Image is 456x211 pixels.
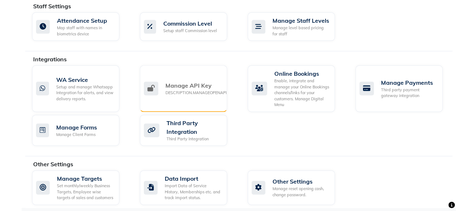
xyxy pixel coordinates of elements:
[56,84,114,102] div: Setup and manage Whatsapp Integration for alerts, and view delivery reports.
[165,81,227,90] div: Manage API Key
[248,170,345,205] a: Other SettingsManage reset opening cash, change password.
[32,65,129,112] a: WA ServiceSetup and manage Whatsapp Integration for alerts, and view delivery reports.
[140,12,237,41] a: Commission LevelSetup staff Commission level
[165,183,221,201] div: Import Data of Service History, Memberships etc. and track import status.
[167,119,221,136] div: Third Party Integration
[273,25,329,37] div: Manage level based pricing for staff
[57,16,114,25] div: Attendance Setup
[167,136,221,142] div: Third Party Integration
[248,12,345,41] a: Manage Staff LevelsManage level based pricing for staff
[274,69,329,78] div: Online Bookings
[165,174,221,183] div: Data Import
[57,183,114,201] div: Set monthly/weekly Business Targets, Employee wise targets of sales and customers
[140,65,237,112] a: Manage API KeyDESCRIPTION.MANAGEOPENAPI
[163,19,217,28] div: Commission Level
[32,115,129,146] a: Manage FormsManage Client Forms
[165,90,227,96] div: DESCRIPTION.MANAGEOPENAPI
[381,87,437,99] div: Third party payment gateway integration
[140,170,237,205] a: Data ImportImport Data of Service History, Memberships etc. and track import status.
[56,123,97,132] div: Manage Forms
[32,170,129,205] a: Manage TargetsSet monthly/weekly Business Targets, Employee wise targets of sales and customers
[248,65,345,112] a: Online BookingsEnable, integrate and manage your Online Bookings channels/links for your customer...
[57,25,114,37] div: Map staff with names in biometrics device
[56,132,97,138] div: Manage Client Forms
[273,16,329,25] div: Manage Staff Levels
[274,78,329,108] div: Enable, integrate and manage your Online Bookings channels/links for your customers. Manage Digit...
[355,65,452,112] a: Manage PaymentsThird party payment gateway integration
[56,75,114,84] div: WA Service
[273,186,329,198] div: Manage reset opening cash, change password.
[273,177,329,186] div: Other Settings
[381,78,437,87] div: Manage Payments
[163,28,217,34] div: Setup staff Commission level
[32,12,129,41] a: Attendance SetupMap staff with names in biometrics device
[57,174,114,183] div: Manage Targets
[140,115,237,146] a: Third Party IntegrationThird Party Integration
